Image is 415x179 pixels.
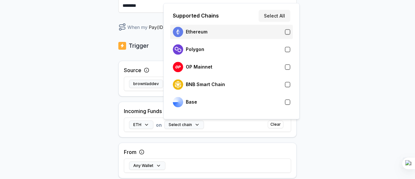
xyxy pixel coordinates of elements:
img: logo [173,79,183,90]
label: From [124,148,136,156]
div: When my receives on send it to [118,23,297,31]
button: ETH [129,121,153,129]
img: logo [173,62,183,72]
p: Ethereum [186,29,207,34]
button: Clear [268,121,283,128]
button: brownladdev [129,80,163,88]
button: Select All [259,10,290,21]
p: Base [186,99,197,105]
button: Any Wallet [129,161,165,170]
label: Incoming Funds [124,107,162,115]
img: logo [173,44,183,55]
span: on [156,121,162,128]
img: logo [118,41,126,50]
img: logo [173,27,183,37]
button: Select chain [164,121,204,129]
p: BNB Smart Chain [186,82,225,87]
p: OP Mainnet [186,64,212,70]
span: Pay(ID) [149,24,165,31]
div: Select chain [163,3,300,119]
label: Source [124,66,141,74]
p: Trigger [129,41,149,50]
p: Supported Chains [173,12,219,19]
p: Polygon [186,47,204,52]
img: logo [173,97,183,107]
